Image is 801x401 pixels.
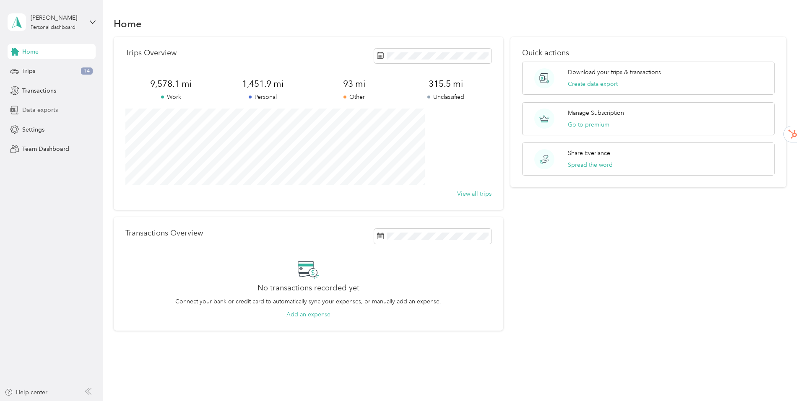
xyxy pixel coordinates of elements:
[457,189,492,198] button: View all trips
[175,297,441,306] p: Connect your bank or credit card to automatically sync your expenses, or manually add an expense.
[114,19,142,28] h1: Home
[308,78,400,90] span: 93 mi
[217,93,308,101] p: Personal
[22,145,69,153] span: Team Dashboard
[5,388,47,397] button: Help center
[125,93,217,101] p: Work
[22,67,35,75] span: Trips
[286,310,330,319] button: Add an expense
[22,47,39,56] span: Home
[568,120,609,129] button: Go to premium
[568,160,613,169] button: Spread the word
[400,78,491,90] span: 315.5 mi
[22,106,58,114] span: Data exports
[217,78,308,90] span: 1,451.9 mi
[568,80,618,88] button: Create data export
[568,149,610,158] p: Share Everlance
[22,125,44,134] span: Settings
[568,109,624,117] p: Manage Subscription
[522,49,775,57] p: Quick actions
[31,13,83,22] div: [PERSON_NAME]
[257,284,359,292] h2: No transactions recorded yet
[125,78,217,90] span: 9,578.1 mi
[400,93,491,101] p: Unclassified
[754,354,801,401] iframe: Everlance-gr Chat Button Frame
[22,86,56,95] span: Transactions
[81,67,93,75] span: 14
[31,25,75,30] div: Personal dashboard
[125,229,203,238] p: Transactions Overview
[125,49,177,57] p: Trips Overview
[308,93,400,101] p: Other
[568,68,661,77] p: Download your trips & transactions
